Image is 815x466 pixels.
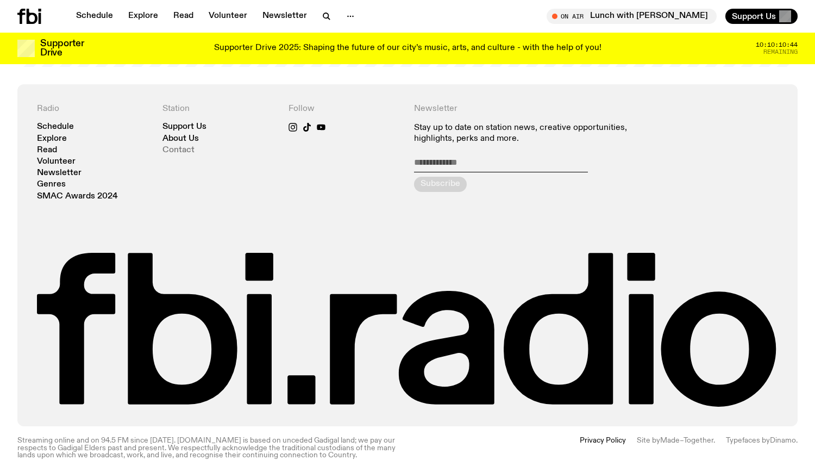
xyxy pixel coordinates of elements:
[37,123,74,131] a: Schedule
[162,135,199,143] a: About Us
[37,192,118,201] a: SMAC Awards 2024
[37,169,81,177] a: Newsletter
[660,437,713,444] a: Made–Together
[122,9,165,24] a: Explore
[756,42,798,48] span: 10:10:10:44
[796,437,798,444] span: .
[214,44,601,53] p: Supporter Drive 2025: Shaping the future of our city’s music, arts, and culture - with the help o...
[713,437,715,444] span: .
[414,123,653,144] p: Stay up to date on station news, creative opportunities, highlights, perks and more.
[17,437,401,459] p: Streaming online and on 94.5 FM since [DATE]. [DOMAIN_NAME] is based on unceded Gadigal land; we ...
[162,146,195,154] a: Contact
[763,49,798,55] span: Remaining
[167,9,200,24] a: Read
[37,135,67,143] a: Explore
[547,9,717,24] button: On AirLunch with [PERSON_NAME]
[37,104,149,114] h4: Radio
[414,177,467,192] button: Subscribe
[580,437,626,459] a: Privacy Policy
[770,437,796,444] a: Dinamo
[162,123,206,131] a: Support Us
[37,158,76,166] a: Volunteer
[725,9,798,24] button: Support Us
[289,104,401,114] h4: Follow
[637,437,660,444] span: Site by
[256,9,314,24] a: Newsletter
[414,104,653,114] h4: Newsletter
[37,146,57,154] a: Read
[732,11,776,21] span: Support Us
[726,437,770,444] span: Typefaces by
[37,181,66,189] a: Genres
[202,9,254,24] a: Volunteer
[162,104,275,114] h4: Station
[70,9,120,24] a: Schedule
[40,39,84,58] h3: Supporter Drive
